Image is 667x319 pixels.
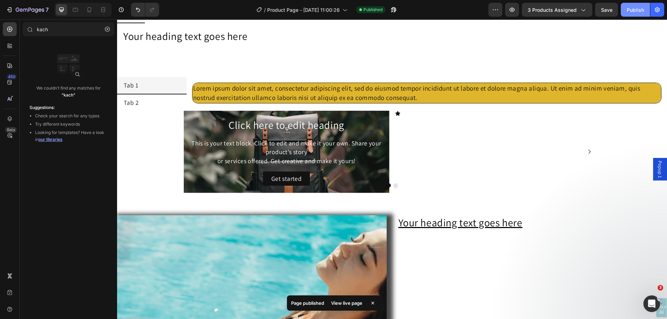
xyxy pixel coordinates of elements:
[595,3,618,17] button: Save
[36,85,101,99] p: We couldn’t find any matches for
[154,155,184,163] div: Get started
[23,22,114,36] input: Search Sections & Elements
[7,74,17,79] div: 450
[267,6,340,14] span: Product Page - [DATE] 11:00:26
[61,92,75,98] span: “kach”
[3,3,52,17] button: 7
[467,127,478,138] button: Carousel Next Arrow
[528,6,577,14] span: 3 products assigned
[131,3,159,17] div: Undo/Redo
[522,3,592,17] button: 3 products assigned
[39,137,63,142] span: our libraries
[621,3,650,17] button: Publish
[601,7,612,13] span: Save
[363,7,382,13] span: Published
[35,129,107,143] li: Looking for templates? Have a look in
[35,121,107,128] li: Try different keywords
[281,196,405,210] a: Your heading text goes here
[277,164,281,168] button: Dot
[270,164,274,168] button: Dot
[67,98,272,113] h2: Click here to edit heading
[540,141,546,158] span: Popup 1
[67,119,272,146] div: This is your text block. Click to edit and make it your own. Share your product's story or servic...
[35,112,107,119] li: Check your search for any typos
[6,78,23,89] div: Tab 2
[643,295,660,312] iframe: Intercom live chat
[146,152,193,166] button: Get started
[6,60,22,71] div: Tab 1
[6,9,544,24] h2: Your heading text goes here
[658,285,663,291] span: 3
[264,6,266,14] span: /
[46,6,49,14] p: 7
[30,104,107,111] p: Suggestions:
[291,300,324,307] p: Page published
[627,6,644,14] div: Publish
[5,127,17,133] div: Beta
[75,64,544,83] div: Lorem ipsum dolor sit amet, consectetur adipiscing elit, sed do eiusmod tempor incididunt ut labo...
[117,19,667,319] iframe: To enrich screen reader interactions, please activate Accessibility in Grammarly extension settings
[327,298,367,308] div: View live page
